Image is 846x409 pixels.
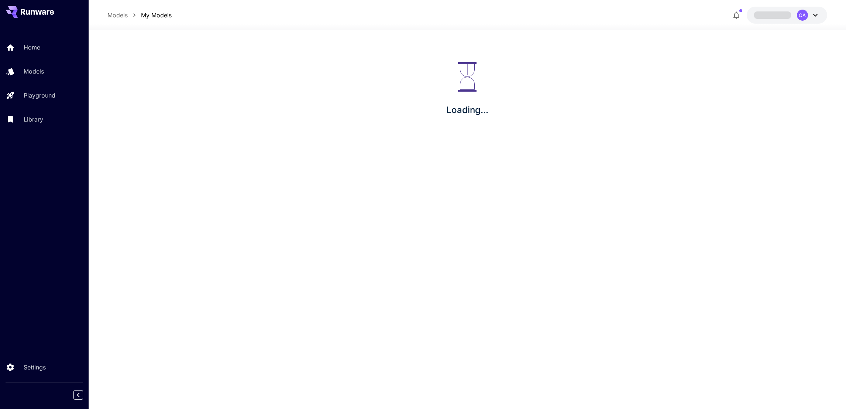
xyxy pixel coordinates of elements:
[24,363,46,372] p: Settings
[79,388,89,402] div: Collapse sidebar
[797,10,808,21] div: OA
[24,115,43,124] p: Library
[446,103,488,117] p: Loading...
[107,11,172,20] nav: breadcrumb
[24,91,55,100] p: Playground
[141,11,172,20] a: My Models
[73,390,83,400] button: Collapse sidebar
[107,11,128,20] a: Models
[747,7,827,24] button: OA
[24,67,44,76] p: Models
[24,43,40,52] p: Home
